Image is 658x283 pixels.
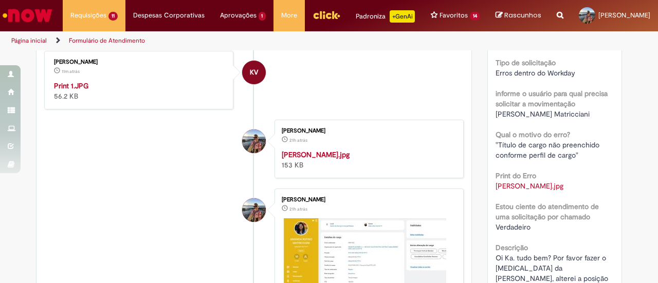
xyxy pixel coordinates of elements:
span: KV [250,60,258,85]
span: [PERSON_NAME] Matricciani [496,109,590,119]
span: Verdadeiro [496,222,531,232]
time: 27/08/2025 13:19:04 [289,206,307,212]
span: Requisições [70,10,106,21]
div: 56.2 KB [54,81,225,101]
b: Descrição [496,243,528,252]
time: 28/08/2025 09:44:05 [62,68,80,74]
span: Despesas Corporativas [133,10,205,21]
span: [PERSON_NAME] [598,11,650,20]
span: 1 [259,12,266,21]
img: ServiceNow [1,5,54,26]
span: More [281,10,297,21]
span: 11m atrás [62,68,80,74]
div: [PERSON_NAME] [54,59,225,65]
span: 14 [470,12,480,21]
span: 21h atrás [289,137,307,143]
b: informe o usuário para qual precisa solicitar a movimentação [496,89,608,108]
span: Aprovações [220,10,257,21]
a: [PERSON_NAME].jpg [282,150,350,159]
div: [PERSON_NAME] [282,197,453,203]
span: 21h atrás [289,206,307,212]
time: 27/08/2025 13:19:08 [289,137,307,143]
div: Gabriela Cerutti Ferreira [242,129,266,153]
a: Rascunhos [496,11,541,21]
b: Tipo de solicitação [496,58,556,67]
div: [PERSON_NAME] [282,128,453,134]
b: Print do Erro [496,171,536,180]
a: Download de Amanda_.jpg [496,181,563,191]
span: Rascunhos [504,10,541,20]
span: "Título de cargo não preenchido conforme perfil de cargo" [496,140,601,160]
div: 153 KB [282,149,453,170]
ul: Trilhas de página [8,31,431,50]
a: Página inicial [11,36,47,45]
span: 11 [108,12,118,21]
b: Estou ciente do atendimento de uma solicitação por chamado [496,202,599,221]
a: Formulário de Atendimento [69,36,145,45]
div: Gabriela Cerutti Ferreira [242,198,266,222]
p: +GenAi [390,10,415,23]
a: Print 1.JPG [54,81,88,90]
span: Erros dentro do Workday [496,68,575,78]
div: Padroniza [356,10,415,23]
img: click_logo_yellow_360x200.png [313,7,340,23]
div: Karine Vieira [242,61,266,84]
b: Qual o motivo do erro? [496,130,570,139]
span: Favoritos [440,10,468,21]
